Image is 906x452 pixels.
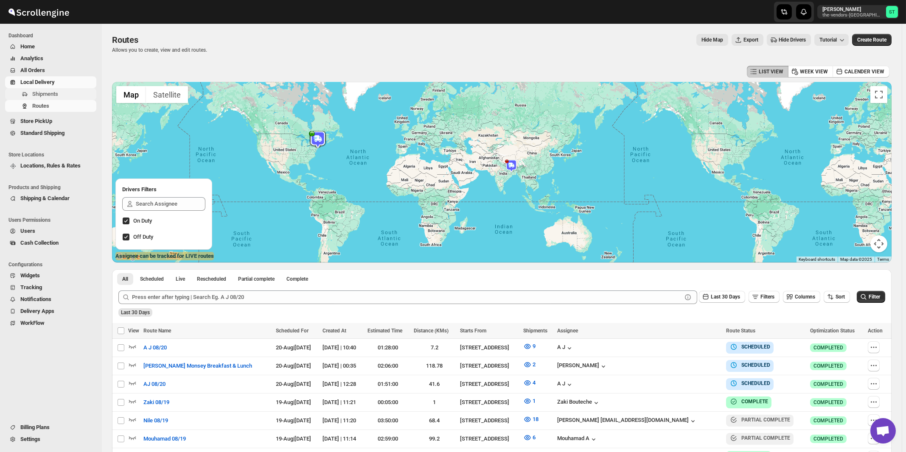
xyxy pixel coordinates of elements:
[743,36,758,43] span: Export
[726,328,755,334] span: Route Status
[176,276,185,282] span: Live
[783,291,820,303] button: Columns
[112,35,138,45] span: Routes
[557,380,574,389] button: A J
[20,162,81,169] span: Locations, Rules & Rates
[138,377,171,391] button: AJ 08/20
[699,291,745,303] button: Last 30 Days
[741,344,770,350] b: SCHEDULED
[557,435,598,444] div: Mouhamad A
[8,32,98,39] span: Dashboard
[518,358,541,371] button: 2
[749,291,780,303] button: Filters
[117,273,133,285] button: All routes
[20,79,55,85] span: Local Delivery
[533,343,536,349] span: 9
[32,91,58,97] span: Shipments
[518,340,541,353] button: 9
[5,237,96,249] button: Cash Collection
[852,34,892,46] button: Create Route
[197,276,226,282] span: Rescheduled
[741,362,770,368] b: SCHEDULED
[5,64,96,76] button: All Orders
[323,416,362,425] div: [DATE] | 11:20
[557,362,608,371] div: [PERSON_NAME]
[533,416,539,422] span: 18
[414,362,455,370] div: 118.78
[323,362,362,370] div: [DATE] | 00:35
[711,294,740,300] span: Last 30 Days
[557,344,574,352] button: A J
[5,421,96,433] button: Billing Plans
[5,293,96,305] button: Notifications
[5,160,96,172] button: Locations, Rules & Rates
[276,344,311,351] span: 20-Aug | [DATE]
[122,276,128,282] span: All
[460,380,518,388] div: [STREET_ADDRESS]
[5,225,96,237] button: Users
[741,435,790,441] b: PARTIAL COMPLETE
[136,197,205,211] input: Search Assignee
[840,257,872,262] span: Map data ©2025
[323,328,346,334] span: Created At
[741,399,768,405] b: COMPLETE
[729,434,790,442] button: PARTIAL COMPLETE
[819,37,837,43] span: Tutorial
[20,436,40,442] span: Settings
[518,376,541,390] button: 4
[5,305,96,317] button: Delivery Apps
[20,320,45,326] span: WorkFlow
[5,282,96,293] button: Tracking
[138,396,174,409] button: Zaki 08/19
[889,9,895,15] text: ST
[276,435,311,442] span: 19-Aug | [DATE]
[20,424,50,430] span: Billing Plans
[20,284,42,290] span: Tracking
[367,343,409,352] div: 01:28:00
[557,417,697,425] button: [PERSON_NAME] [EMAIL_ADDRESS][DOMAIN_NAME]
[5,88,96,100] button: Shipments
[523,328,547,334] span: Shipments
[238,276,275,282] span: Partial complete
[817,5,899,19] button: User menu
[741,417,790,423] b: PARTIAL COMPLETE
[8,184,98,191] span: Products and Shipping
[460,398,518,407] div: [STREET_ADDRESS]
[122,185,205,194] h2: Drivers Filters
[143,435,186,443] span: Mouhamad 08/19
[5,53,96,64] button: Analytics
[414,416,455,425] div: 68.4
[747,66,788,78] button: LIST VIEW
[857,291,885,303] button: Filter
[8,261,98,268] span: Configurations
[868,328,883,334] span: Action
[813,363,843,369] span: COMPLETED
[729,397,768,406] button: COMPLETE
[121,310,150,315] span: Last 30 Days
[788,66,833,78] button: WEEK VIEW
[833,66,889,78] button: CALENDER VIEW
[696,34,728,46] button: Map action label
[323,343,362,352] div: [DATE] | 10:40
[20,272,40,279] span: Widgets
[138,359,257,373] button: [PERSON_NAME] Monsey Breakfast & Lunch
[533,398,536,404] span: 1
[20,67,45,73] span: All Orders
[814,34,849,46] button: Tutorial
[132,290,682,304] input: Press enter after typing | Search Eg. A J 08/20
[877,257,889,262] a: Terms
[367,380,409,388] div: 01:51:00
[143,398,169,407] span: Zaki 08/19
[460,362,518,370] div: [STREET_ADDRESS]
[732,34,763,46] button: Export
[5,270,96,282] button: Widgets
[8,151,98,158] span: Store Locations
[8,217,98,223] span: Users Permissions
[824,291,850,303] button: Sort
[836,294,845,300] span: Sort
[759,68,783,75] span: LIST VIEW
[460,343,518,352] div: [STREET_ADDRESS]
[533,361,536,368] span: 2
